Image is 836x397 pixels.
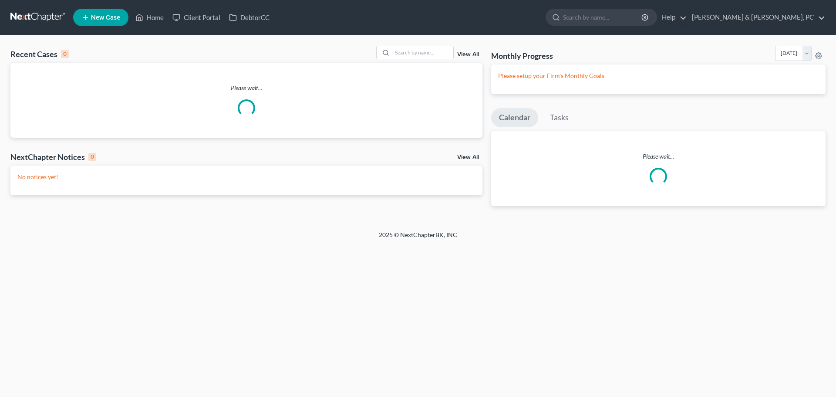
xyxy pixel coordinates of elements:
a: Calendar [491,108,538,127]
a: View All [457,154,479,160]
input: Search by name... [563,9,643,25]
p: No notices yet! [17,173,475,181]
div: NextChapter Notices [10,152,96,162]
h3: Monthly Progress [491,51,553,61]
a: Client Portal [168,10,225,25]
a: View All [457,51,479,58]
input: Search by name... [392,46,453,59]
p: Please setup your Firm's Monthly Goals [498,71,819,80]
div: 0 [88,153,96,161]
div: 0 [61,50,69,58]
a: Help [657,10,687,25]
p: Please wait... [10,84,482,92]
p: Please wait... [491,152,826,161]
a: [PERSON_NAME] & [PERSON_NAME], PC [688,10,825,25]
span: New Case [91,14,120,21]
a: Home [131,10,168,25]
div: Recent Cases [10,49,69,59]
div: 2025 © NextChapterBK, INC [170,231,666,246]
a: DebtorCC [225,10,274,25]
a: Tasks [542,108,576,127]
